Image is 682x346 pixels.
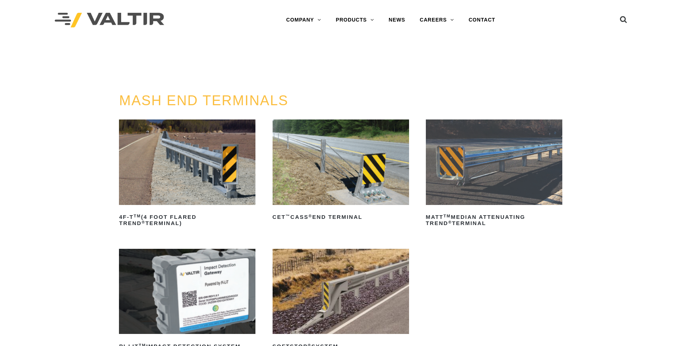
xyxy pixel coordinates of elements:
sup: ® [448,220,452,224]
a: MASH END TERMINALS [119,93,288,108]
a: CONTACT [461,13,502,27]
sup: ® [142,220,145,224]
h2: CET CASS End Terminal [273,212,409,223]
sup: ™ [286,214,290,218]
a: MATTTMMedian Attenuating TREND®Terminal [426,119,562,229]
sup: TM [443,214,451,218]
sup: ® [309,214,312,218]
sup: TM [134,214,141,218]
a: PRODUCTS [328,13,381,27]
img: Valtir [55,13,164,28]
a: NEWS [381,13,412,27]
h2: MATT Median Attenuating TREND Terminal [426,212,562,229]
a: 4F-TTM(4 Foot Flared TREND®Terminal) [119,119,255,229]
img: SoftStop System End Terminal [273,249,409,334]
h2: 4F-T (4 Foot Flared TREND Terminal) [119,212,255,229]
a: CET™CASS®End Terminal [273,119,409,223]
a: COMPANY [279,13,328,27]
a: CAREERS [412,13,461,27]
